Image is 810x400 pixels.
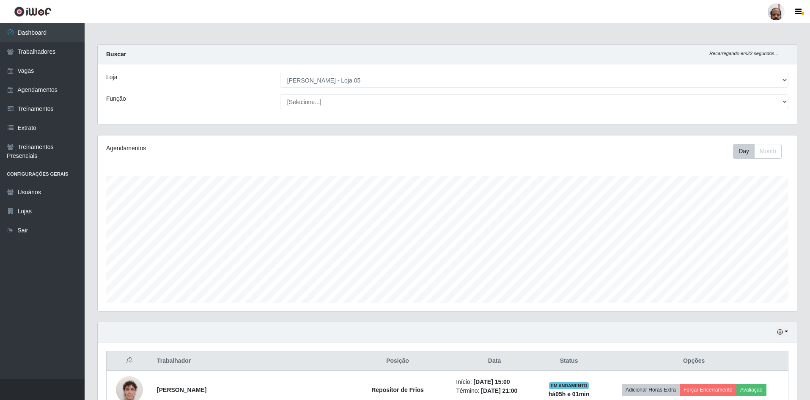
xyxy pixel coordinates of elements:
div: Agendamentos [106,144,383,153]
th: Posição [344,351,451,371]
th: Status [538,351,600,371]
time: [DATE] 15:00 [473,378,510,385]
button: Avaliação [736,384,766,396]
strong: [PERSON_NAME] [157,386,206,393]
th: Opções [600,351,788,371]
label: Função [106,94,126,103]
span: EM ANDAMENTO [549,382,589,389]
button: Day [733,144,755,159]
li: Início: [456,378,533,386]
th: Data [451,351,538,371]
label: Loja [106,73,117,82]
button: Month [754,144,782,159]
strong: há 05 h e 01 min [549,391,590,397]
time: [DATE] 21:00 [481,387,517,394]
button: Forçar Encerramento [680,384,736,396]
div: First group [733,144,782,159]
button: Adicionar Horas Extra [622,384,680,396]
div: Toolbar with button groups [733,144,788,159]
th: Trabalhador [152,351,344,371]
li: Término: [456,386,533,395]
img: CoreUI Logo [14,6,52,17]
strong: Buscar [106,51,126,58]
strong: Repositor de Frios [371,386,424,393]
i: Recarregando em 22 segundos... [709,51,778,56]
